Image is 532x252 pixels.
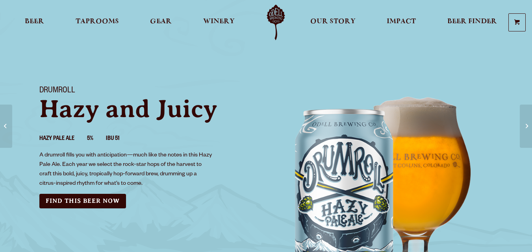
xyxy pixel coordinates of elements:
[145,5,177,40] a: Gear
[150,18,172,25] span: Gear
[387,18,416,25] span: Impact
[305,5,361,40] a: Our Story
[70,5,124,40] a: Taprooms
[106,134,132,144] li: IBU 51
[87,134,106,144] li: 5%
[76,18,119,25] span: Taprooms
[39,96,257,121] p: Hazy and Juicy
[25,18,44,25] span: Beer
[39,194,126,208] a: Find this Beer Now
[261,5,291,40] a: Odell Home
[198,5,240,40] a: Winery
[310,18,356,25] span: Our Story
[39,86,257,96] h1: Drumroll
[39,151,213,189] p: A drumroll fills you with anticipation—much like the notes in this Hazy Pale Ale. Each year we se...
[39,134,87,144] li: Hazy Pale Ale
[442,5,502,40] a: Beer Finder
[382,5,421,40] a: Impact
[20,5,49,40] a: Beer
[203,18,235,25] span: Winery
[447,18,497,25] span: Beer Finder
